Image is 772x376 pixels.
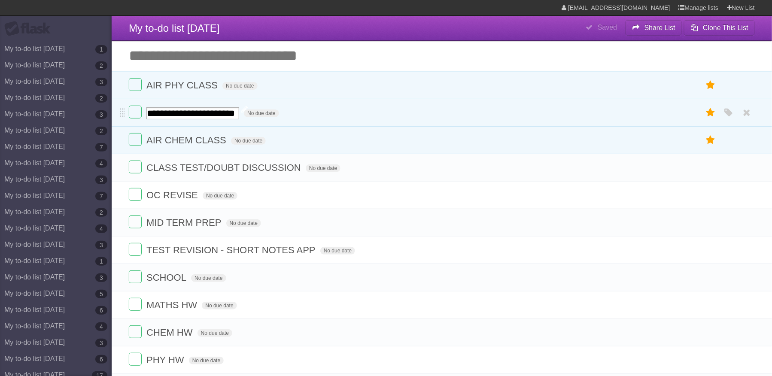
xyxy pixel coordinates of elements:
[146,80,220,91] span: AIR PHY CLASS
[146,245,318,255] span: TEST REVISION - SHORT NOTES APP
[95,339,107,347] b: 3
[702,133,719,147] label: Star task
[129,353,142,366] label: Done
[644,24,675,31] b: Share List
[189,357,224,364] span: No due date
[320,247,355,255] span: No due date
[129,106,142,118] label: Done
[129,325,142,338] label: Done
[146,217,223,228] span: MID TERM PREP
[129,78,142,91] label: Done
[95,306,107,315] b: 6
[146,162,303,173] span: CLASS TEST/DOUBT DISCUSSION
[129,270,142,283] label: Done
[244,109,279,117] span: No due date
[222,82,257,90] span: No due date
[146,300,199,310] span: MATHS HW
[226,219,261,227] span: No due date
[95,290,107,298] b: 5
[146,190,200,200] span: OC REVISE
[95,143,107,152] b: 7
[95,45,107,54] b: 1
[703,24,748,31] b: Clone This List
[95,355,107,364] b: 6
[95,257,107,266] b: 1
[129,133,142,146] label: Done
[198,329,232,337] span: No due date
[306,164,340,172] span: No due date
[129,215,142,228] label: Done
[146,272,188,283] span: SCHOOL
[702,106,719,120] label: Star task
[684,20,755,36] button: Clone This List
[129,298,142,311] label: Done
[202,302,237,309] span: No due date
[598,24,617,31] b: Saved
[626,20,682,36] button: Share List
[129,161,142,173] label: Done
[4,21,56,36] div: Flask
[146,135,228,146] span: AIR CHEM CLASS
[95,224,107,233] b: 4
[95,208,107,217] b: 2
[95,78,107,86] b: 3
[203,192,237,200] span: No due date
[702,78,719,92] label: Star task
[129,243,142,256] label: Done
[95,61,107,70] b: 2
[191,274,226,282] span: No due date
[231,137,266,145] span: No due date
[95,176,107,184] b: 3
[129,22,220,34] span: My to-do list [DATE]
[146,327,195,338] span: CHEM HW
[95,159,107,168] b: 4
[95,241,107,249] b: 3
[146,355,186,365] span: PHY HW
[95,110,107,119] b: 3
[95,192,107,200] b: 7
[95,273,107,282] b: 3
[95,94,107,103] b: 2
[95,127,107,135] b: 2
[129,188,142,201] label: Done
[95,322,107,331] b: 4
